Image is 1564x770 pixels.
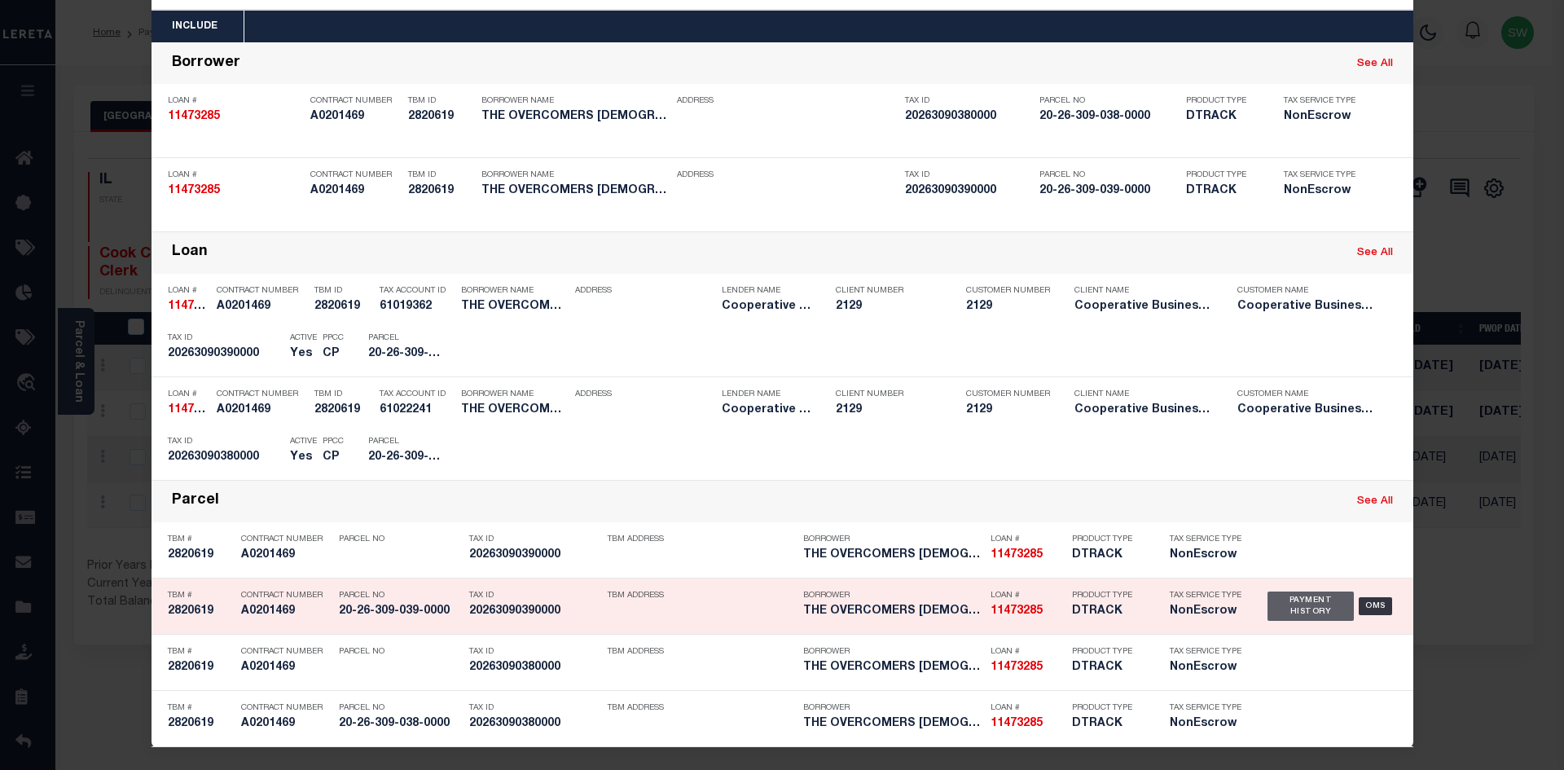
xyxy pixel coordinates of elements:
p: Client Number [836,389,942,399]
p: Customer Name [1237,286,1376,296]
p: Product Type [1072,535,1145,544]
p: TBM Address [608,647,795,657]
h5: NonEscrow [1284,110,1365,124]
h5: Yes [290,347,314,361]
div: OMS [1359,597,1392,615]
h5: Yes [290,451,314,464]
h5: Cooperative Business Services [722,300,811,314]
p: Loan # [168,389,209,399]
p: TBM ID [314,389,371,399]
p: Customer Number [966,286,1050,296]
h5: 11473285 [991,548,1064,562]
p: Tax ID [469,703,600,713]
p: Product Type [1186,96,1259,106]
p: Tax Service Type [1170,703,1243,713]
p: Loan # [168,96,302,106]
h5: 20-26-309-038-0000 [1039,110,1178,124]
h5: 61022241 [380,403,453,417]
button: Include [152,11,238,42]
p: Contract Number [310,96,400,106]
h5: NonEscrow [1284,184,1365,198]
h5: CP [323,451,344,464]
p: Borrower [803,591,982,601]
p: Parcel No [339,647,461,657]
p: Product Type [1072,591,1145,601]
p: Product Type [1072,647,1145,657]
h5: A0201469 [241,548,331,562]
h5: 61019362 [380,300,453,314]
p: Loan # [168,170,302,180]
h5: 2820619 [408,184,473,198]
h5: A0201469 [241,717,331,731]
h5: NonEscrow [1170,605,1243,618]
p: Borrower [803,535,982,544]
div: Borrower [172,55,240,73]
p: Tax Service Type [1284,170,1365,180]
h5: THE OVERCOMERS CHURCH OF GOD [803,661,982,675]
p: Address [677,96,897,106]
h5: A0201469 [310,184,400,198]
p: Borrower Name [481,96,669,106]
h5: Cooperative Business Services [722,403,811,417]
p: TBM # [168,535,233,544]
p: Product Type [1072,703,1145,713]
p: Tax Service Type [1284,96,1365,106]
h5: 11473285 [991,717,1064,731]
p: Borrower Name [461,286,567,296]
h5: 20-26-309-038-0000 [368,451,442,464]
h5: DTRACK [1186,184,1259,198]
h5: THE OVERCOMERS CHURCH OF GOD [803,548,982,562]
h5: 20-26-309-038-0000 [339,717,461,731]
p: Borrower [803,647,982,657]
p: Parcel No [1039,96,1178,106]
p: TBM Address [608,591,795,601]
p: TBM # [168,647,233,657]
h5: DTRACK [1072,605,1145,618]
p: Tax ID [469,535,600,544]
p: Tax ID [469,647,600,657]
p: Borrower [803,703,982,713]
div: Loan [172,244,208,262]
p: Tax ID [168,333,282,343]
h5: A0201469 [241,661,331,675]
p: Parcel No [339,591,461,601]
p: Contract Number [310,170,400,180]
h5: NonEscrow [1170,717,1243,731]
h5: 20-26-309-039-0000 [368,347,442,361]
p: Tax Service Type [1170,535,1243,544]
p: Address [575,286,714,296]
p: Contract Number [241,591,331,601]
p: TBM ID [408,170,473,180]
p: Customer Name [1237,389,1376,399]
h5: 2129 [836,403,942,417]
div: Parcel [172,492,219,511]
p: Loan # [991,535,1064,544]
p: Borrower Name [481,170,669,180]
strong: 11473285 [168,404,220,416]
h5: 20263090390000 [905,184,1031,198]
p: Client Name [1074,286,1213,296]
strong: 11473285 [991,605,1043,617]
p: Product Type [1186,170,1259,180]
h5: THE OVERCOMERS CHURCH OF GOD [481,110,669,124]
h5: Cooperative Business Services [1074,403,1213,417]
strong: 11473285 [991,662,1043,673]
p: Tax ID [905,170,1031,180]
h5: 20263090390000 [469,605,600,618]
div: Payment History [1267,592,1355,621]
strong: 11473285 [991,718,1043,729]
h5: 2820619 [314,300,371,314]
h5: 11473285 [991,605,1064,618]
p: TBM # [168,591,233,601]
h5: 11473285 [168,110,302,124]
p: Loan # [991,591,1064,601]
h5: Cooperative Business Services [1074,300,1213,314]
a: See All [1357,496,1393,507]
h5: 20263090390000 [469,548,600,562]
h5: 20-26-309-039-0000 [339,605,461,618]
h5: 11473285 [168,403,209,417]
h5: Cooperative Business Services [1237,300,1376,314]
h5: 2820619 [168,605,233,618]
p: Parcel No [339,703,461,713]
h5: 2820619 [168,717,233,731]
